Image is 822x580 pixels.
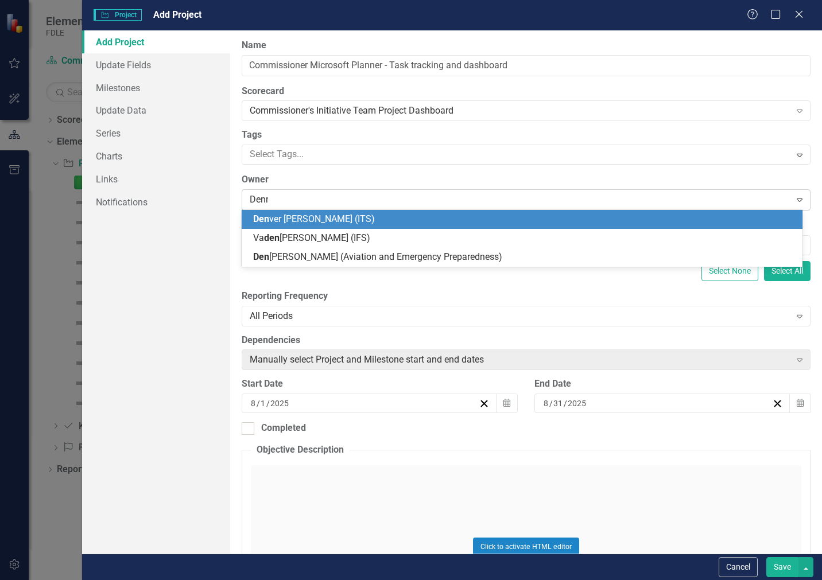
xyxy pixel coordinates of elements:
div: Completed [261,422,306,435]
label: Name [242,39,811,52]
a: Charts [82,145,230,168]
span: / [549,398,553,408]
span: [PERSON_NAME] (Aviation and Emergency Preparedness) [253,251,502,262]
a: Milestones [82,76,230,99]
a: Add Project [82,30,230,53]
span: Va [PERSON_NAME] (IFS) [253,232,370,243]
div: Manually select Project and Milestone start and end dates [250,353,790,367]
div: All Periods [250,309,790,322]
div: Start Date [242,377,518,391]
a: Links [82,168,230,190]
a: Series [82,122,230,145]
span: den [264,232,280,243]
span: / [564,398,567,408]
button: Select All [764,261,811,281]
button: Save [766,557,798,577]
button: Cancel [719,557,758,577]
label: Scorecard [242,85,811,98]
span: Den [253,251,269,262]
label: Tags [242,129,811,142]
label: Dependencies [242,334,811,347]
a: Update Data [82,99,230,122]
button: Click to activate HTML editor [473,538,579,556]
input: Project Name [242,55,811,76]
a: Notifications [82,190,230,213]
div: Commissioner's Initiative Team Project Dashboard [250,104,790,118]
span: / [257,398,260,408]
button: Select None [701,261,758,281]
label: Owner [242,173,811,186]
span: Add Project [153,9,201,20]
label: Reporting Frequency [242,290,811,303]
span: Project [94,9,141,21]
legend: Objective Description [251,443,350,457]
span: ver [PERSON_NAME] (ITS) [253,213,375,224]
a: Update Fields [82,53,230,76]
div: End Date [534,377,811,391]
span: Den [253,213,269,224]
span: / [266,398,270,408]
